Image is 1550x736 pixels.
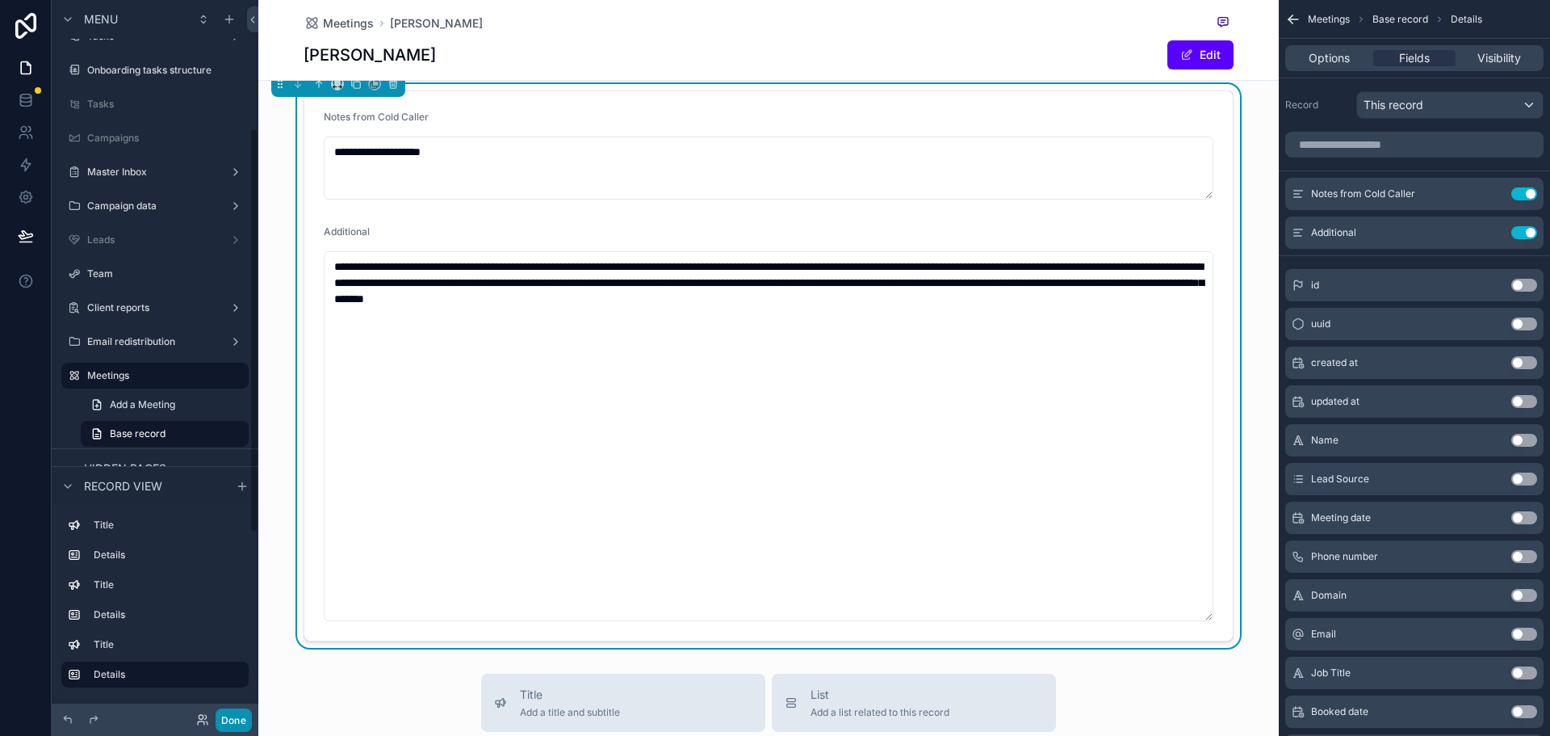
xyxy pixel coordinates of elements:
a: Add a Meeting [81,392,249,418]
span: Details [1451,13,1482,26]
span: List [811,687,949,703]
a: Client reports [61,295,249,321]
span: Add a list related to this record [811,706,949,719]
label: Details [94,668,236,681]
label: Tasks [87,98,245,111]
label: Title [94,519,242,532]
label: Record [1285,99,1350,111]
span: Additional [1311,226,1356,239]
a: Campaign data [61,193,249,219]
span: Add a title and subtitle [520,706,620,719]
span: Phone number [1311,550,1378,563]
label: Title [94,638,242,651]
a: Base record [81,421,249,447]
span: Visibility [1477,50,1521,66]
span: uuid [1311,318,1330,330]
label: Team [87,267,245,280]
a: Tasks [61,91,249,117]
span: Hidden pages [84,461,166,477]
button: This record [1356,91,1544,119]
span: created at [1311,356,1358,369]
span: Job Title [1311,667,1351,679]
label: Leads [87,233,223,246]
button: Edit [1167,40,1234,69]
button: TitleAdd a title and subtitle [481,674,765,732]
a: Meetings [304,15,374,32]
span: Additional [324,225,370,238]
a: [PERSON_NAME] [390,15,483,32]
span: Record view [84,478,162,494]
span: Title [520,687,620,703]
h1: [PERSON_NAME] [304,44,436,66]
span: id [1311,279,1319,292]
label: Campaigns [87,132,245,145]
a: Onboarding tasks structure [61,57,249,83]
button: ListAdd a list related to this record [772,674,1056,732]
button: Done [216,709,252,732]
span: Domain [1311,589,1347,602]
label: Email redistribution [87,335,223,348]
span: This record [1364,97,1423,113]
a: Team [61,261,249,287]
a: Leads [61,227,249,253]
label: Client reports [87,301,223,314]
span: Lead Source [1311,473,1369,486]
span: Notes from Cold Caller [1311,187,1415,200]
span: Menu [84,11,118,27]
span: Fields [1399,50,1430,66]
span: Meetings [1308,13,1350,26]
div: scrollable content [52,505,258,704]
label: Master Inbox [87,166,223,179]
span: Notes from Cold Caller [324,111,429,123]
a: Email redistribution [61,329,249,355]
label: Title [94,578,242,591]
a: Master Inbox [61,159,249,185]
label: Meetings [87,369,239,382]
span: Base record [110,427,165,440]
label: Onboarding tasks structure [87,64,245,77]
span: Email [1311,628,1336,641]
span: Base record [1372,13,1428,26]
span: Meeting date [1311,511,1371,524]
label: Details [94,549,242,561]
span: Options [1309,50,1350,66]
span: Booked date [1311,705,1368,718]
label: Details [94,608,242,621]
a: Meetings [61,363,249,389]
span: updated at [1311,395,1359,408]
span: Meetings [323,15,374,32]
a: Campaigns [61,125,249,151]
span: Name [1311,434,1338,447]
span: Add a Meeting [110,398,175,411]
label: Campaign data [87,200,223,212]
